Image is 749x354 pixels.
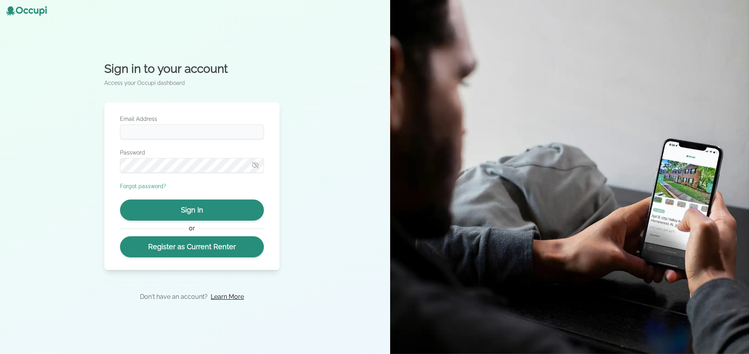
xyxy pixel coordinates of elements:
button: Forgot password? [120,182,166,190]
span: or [185,224,199,233]
button: Sign In [120,199,264,221]
label: Email Address [120,115,264,123]
p: Access your Occupi dashboard [104,79,280,87]
a: Learn More [211,292,244,302]
p: Don't have an account? [140,292,208,302]
h2: Sign in to your account [104,62,280,76]
label: Password [120,149,264,156]
a: Register as Current Renter [120,236,264,257]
